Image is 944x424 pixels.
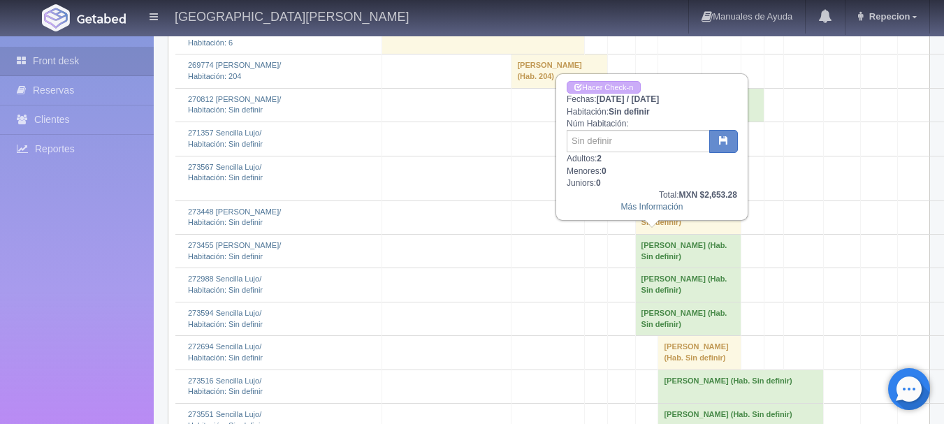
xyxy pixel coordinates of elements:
input: Sin definir [567,130,710,152]
a: Más Información [621,202,683,212]
td: [PERSON_NAME] (Hab. Sin definir) [635,302,741,335]
a: 273594 Sencilla Lujo/Habitación: Sin definir [188,309,263,328]
div: Total: [567,189,737,201]
a: 273516 Sencilla Lujo/Habitación: Sin definir [188,377,263,396]
td: [PERSON_NAME] (Hab. 6) [382,20,585,54]
img: Getabed [42,4,70,31]
td: [PERSON_NAME] (Hab. Sin definir) [635,235,741,268]
td: [PERSON_NAME] (Hab. 204) [511,54,608,88]
td: [PERSON_NAME] (Hab. Sin definir) [635,268,741,302]
a: Hacer Check-in [567,81,641,94]
div: Fechas: Habitación: Núm Habitación: Adultos: Menores: Juniors: [557,75,747,219]
a: 273567 Sencilla Lujo/Habitación: Sin definir [188,163,263,182]
b: [DATE] / [DATE] [597,94,660,104]
b: 0 [596,178,601,188]
a: 270812 [PERSON_NAME]/Habitación: Sin definir [188,95,281,115]
b: Sin definir [609,107,650,117]
h4: [GEOGRAPHIC_DATA][PERSON_NAME] [175,7,409,24]
img: Getabed [77,13,126,24]
td: [PERSON_NAME] (Hab. Sin definir) [658,336,741,370]
a: 272988 Sencilla Lujo/Habitación: Sin definir [188,275,263,294]
a: 271357 Sencilla Lujo/Habitación: Sin definir [188,129,263,148]
a: 273398 [PERSON_NAME]/Habitación: 6 [188,27,281,47]
a: 272694 Sencilla Lujo/Habitación: Sin definir [188,342,263,362]
b: MXN $2,653.28 [679,190,737,200]
a: 273455 [PERSON_NAME]/Habitación: Sin definir [188,241,281,261]
a: 273448 [PERSON_NAME]/Habitación: Sin definir [188,207,281,227]
b: 0 [602,166,607,176]
span: Repecion [866,11,910,22]
b: 2 [597,154,602,163]
a: 269774 [PERSON_NAME]/Habitación: 204 [188,61,281,80]
td: [PERSON_NAME] (Hab. Sin definir) [658,370,823,403]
